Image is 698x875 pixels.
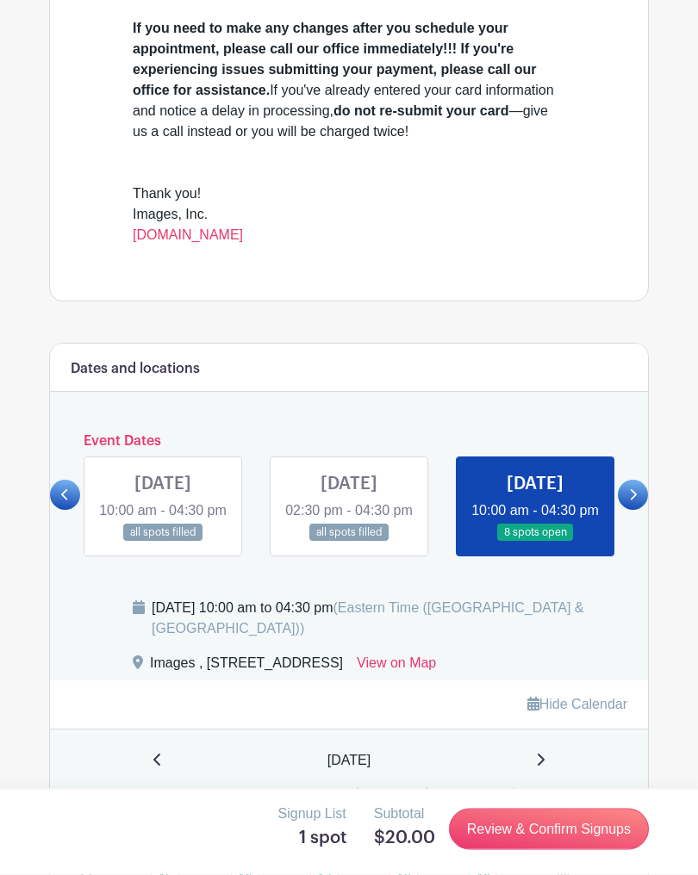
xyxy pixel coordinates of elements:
[71,362,200,378] h6: Dates and locations
[150,654,343,681] div: Images , [STREET_ADDRESS]
[357,654,436,681] a: View on Map
[374,828,435,848] h5: $20.00
[80,434,618,450] h6: Event Dates
[230,785,309,803] th: Tue
[133,228,243,243] a: [DOMAIN_NAME]
[309,785,389,803] th: Wed
[150,785,229,803] th: Mon
[468,785,547,803] th: Fri
[133,19,565,143] div: If you've already entered your card information and notice a delay in processing, —give us a call...
[71,785,150,803] th: Sun
[133,184,565,205] div: Thank you!
[389,785,468,803] th: Thu
[152,601,584,636] span: (Eastern Time ([GEOGRAPHIC_DATA] & [GEOGRAPHIC_DATA]))
[133,205,565,246] div: Images, Inc.
[527,698,627,712] a: Hide Calendar
[449,809,649,850] a: Review & Confirm Signups
[152,599,627,640] div: [DATE] 10:00 am to 04:30 pm
[327,751,371,772] span: [DATE]
[278,828,346,848] h5: 1 spot
[374,804,435,824] p: Subtotal
[548,785,627,803] th: Sat
[133,22,537,98] strong: If you need to make any changes after you schedule your appointment, please call our office immed...
[333,104,509,119] strong: do not re-submit your card
[278,804,346,824] p: Signup List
